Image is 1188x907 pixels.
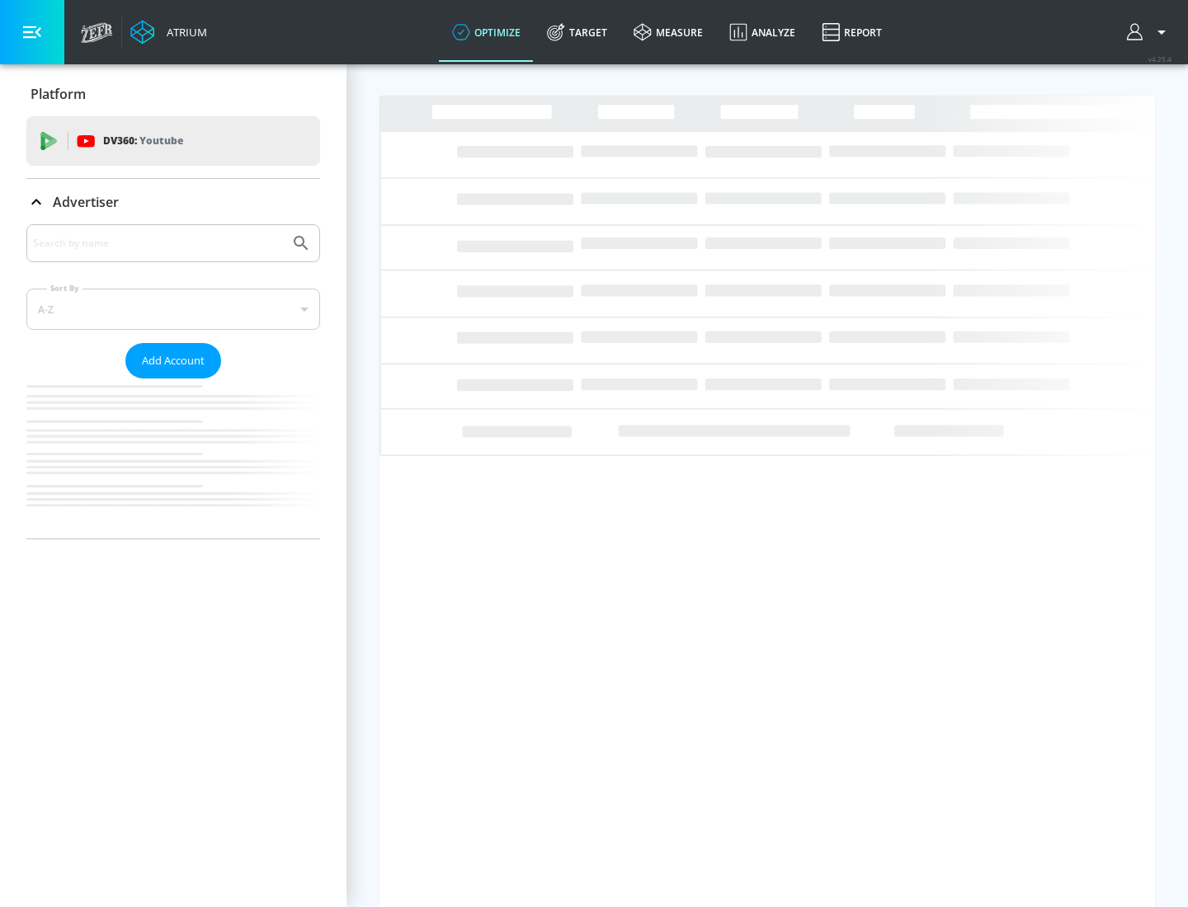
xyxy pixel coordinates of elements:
[534,2,620,62] a: Target
[26,289,320,330] div: A-Z
[33,233,283,254] input: Search by name
[26,71,320,117] div: Platform
[53,193,119,211] p: Advertiser
[808,2,895,62] a: Report
[26,224,320,538] div: Advertiser
[26,378,320,538] nav: list of Advertiser
[439,2,534,62] a: optimize
[130,20,207,45] a: Atrium
[26,116,320,166] div: DV360: Youtube
[125,343,221,378] button: Add Account
[26,179,320,225] div: Advertiser
[620,2,716,62] a: measure
[47,283,82,294] label: Sort By
[142,351,205,370] span: Add Account
[160,25,207,40] div: Atrium
[716,2,808,62] a: Analyze
[1148,54,1171,63] span: v 4.25.4
[103,132,183,150] p: DV360:
[139,132,183,149] p: Youtube
[31,85,86,103] p: Platform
